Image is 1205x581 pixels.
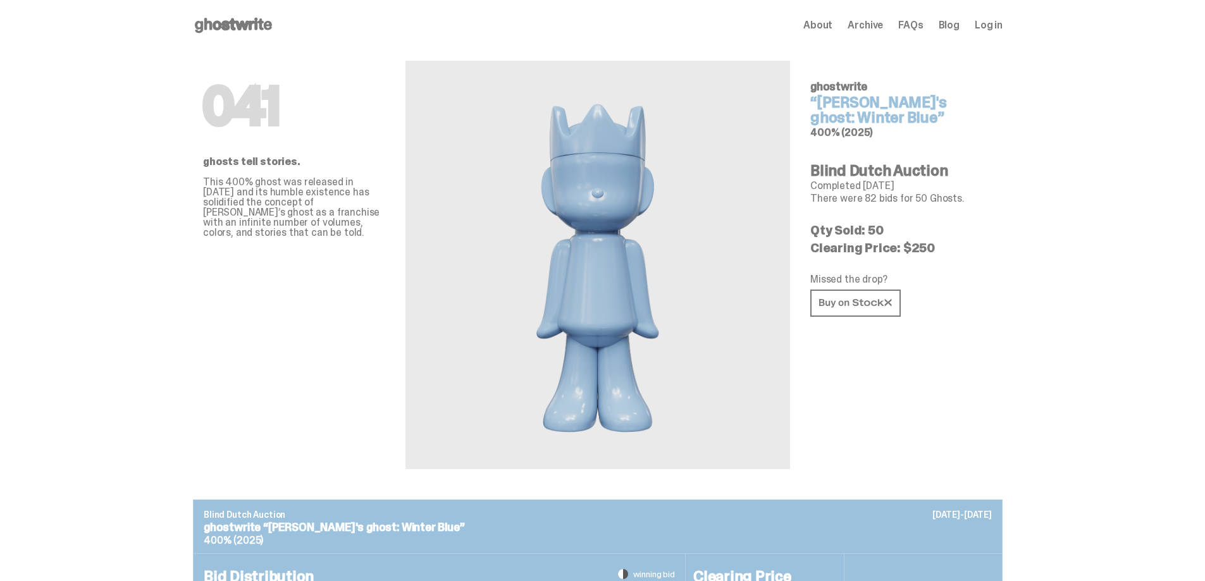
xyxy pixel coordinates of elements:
[810,126,873,139] span: 400% (2025)
[810,193,992,204] p: There were 82 bids for 50 Ghosts.
[203,177,385,238] p: This 400% ghost was released in [DATE] and its humble existence has solidified the concept of [PE...
[939,20,960,30] a: Blog
[803,20,832,30] a: About
[898,20,923,30] a: FAQs
[848,20,883,30] a: Archive
[204,534,263,547] span: 400% (2025)
[810,274,992,284] p: Missed the drop?
[204,510,992,519] p: Blind Dutch Auction
[810,242,992,254] p: Clearing Price: $250
[810,163,992,178] h4: Blind Dutch Auction
[204,522,992,533] p: ghostwrite “[PERSON_NAME]'s ghost: Winter Blue”
[810,79,867,94] span: ghostwrite
[932,510,992,519] p: [DATE]-[DATE]
[203,157,385,167] p: ghosts tell stories.
[810,181,992,191] p: Completed [DATE]
[203,81,385,131] h1: 041
[633,570,675,578] span: winning bid
[975,20,1003,30] a: Log in
[522,91,673,439] img: ghostwrite&ldquo;Schrödinger's ghost: Winter Blue&rdquo;
[810,224,992,236] p: Qty Sold: 50
[810,95,992,125] h4: “[PERSON_NAME]'s ghost: Winter Blue”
